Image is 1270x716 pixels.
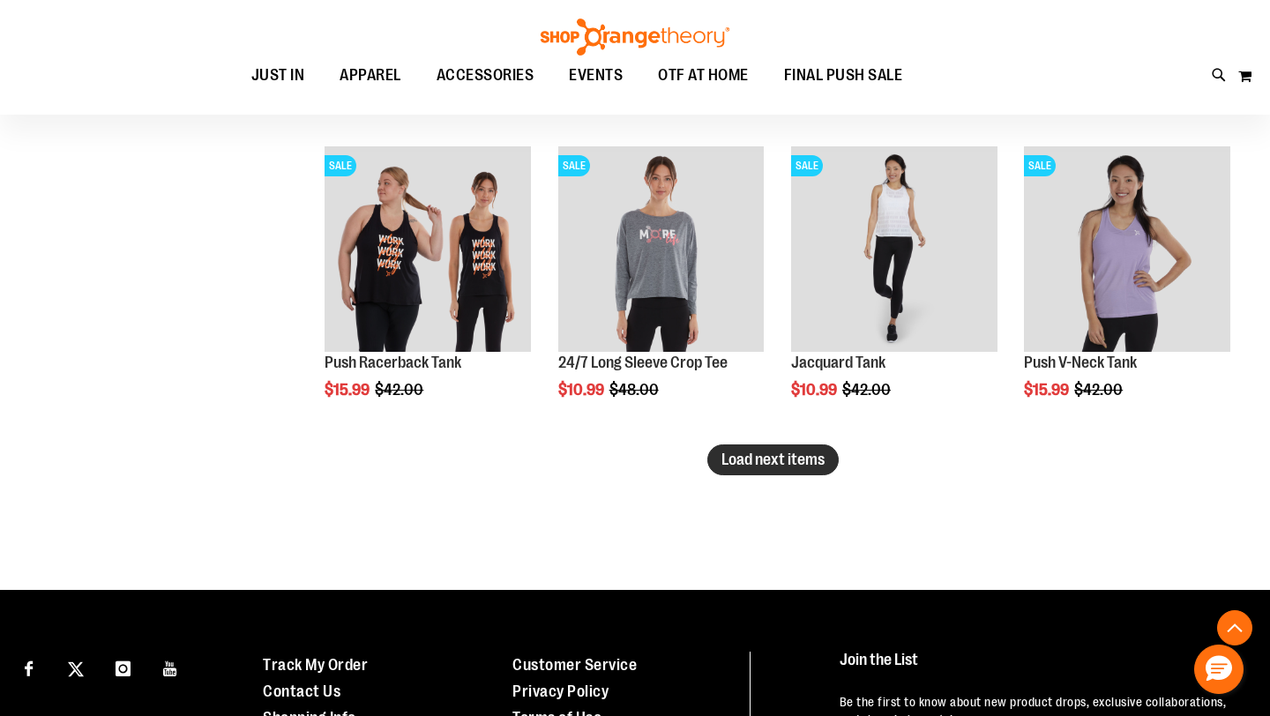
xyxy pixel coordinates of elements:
span: $10.99 [791,381,840,399]
span: SALE [558,155,590,176]
span: $48.00 [609,381,661,399]
a: APPAREL [322,56,419,95]
a: Visit our Youtube page [155,652,186,682]
span: $10.99 [558,381,607,399]
a: Privacy Policy [512,682,609,700]
a: Track My Order [263,656,368,674]
a: Contact Us [263,682,340,700]
span: APPAREL [340,56,401,95]
span: EVENTS [569,56,623,95]
a: Front view of Jacquard TankSALE [791,146,997,355]
img: Twitter [68,661,84,677]
span: $42.00 [842,381,893,399]
a: Product image for 24/7 Long Sleeve Crop TeeSALE [558,146,765,355]
a: EVENTS [551,56,640,96]
span: ACCESSORIES [437,56,534,95]
span: $42.00 [1074,381,1125,399]
span: FINAL PUSH SALE [784,56,903,95]
span: OTF AT HOME [658,56,749,95]
span: $15.99 [1024,381,1072,399]
img: Product image for Push Racerback Tank [325,146,531,353]
img: Front view of Jacquard Tank [791,146,997,353]
button: Hello, have a question? Let’s chat. [1194,645,1244,694]
a: Visit our Facebook page [13,652,44,682]
a: Customer Service [512,656,637,674]
div: product [782,138,1006,444]
a: JUST IN [234,56,323,96]
a: Product image for Push Racerback TankSALE [325,146,531,355]
div: product [549,138,773,444]
span: Load next items [721,451,825,468]
img: Product image for 24/7 Long Sleeve Crop Tee [558,146,765,353]
a: Product image for Push V-Neck TankSALE [1024,146,1230,355]
span: SALE [325,155,356,176]
a: 24/7 Long Sleeve Crop Tee [558,354,728,371]
h4: Join the List [840,652,1236,684]
a: FINAL PUSH SALE [766,56,921,96]
span: $42.00 [375,381,426,399]
span: SALE [1024,155,1056,176]
img: Shop Orangetheory [538,19,732,56]
a: Visit our X page [61,652,92,682]
a: Jacquard Tank [791,354,885,371]
button: Load next items [707,444,839,475]
a: ACCESSORIES [419,56,552,96]
a: OTF AT HOME [640,56,766,96]
a: Push Racerback Tank [325,354,461,371]
img: Product image for Push V-Neck Tank [1024,146,1230,353]
span: SALE [791,155,823,176]
div: product [316,138,540,444]
a: Visit our Instagram page [108,652,138,682]
div: product [1015,138,1239,444]
button: Back To Top [1217,610,1252,645]
span: $15.99 [325,381,372,399]
a: Push V-Neck Tank [1024,354,1137,371]
span: JUST IN [251,56,305,95]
